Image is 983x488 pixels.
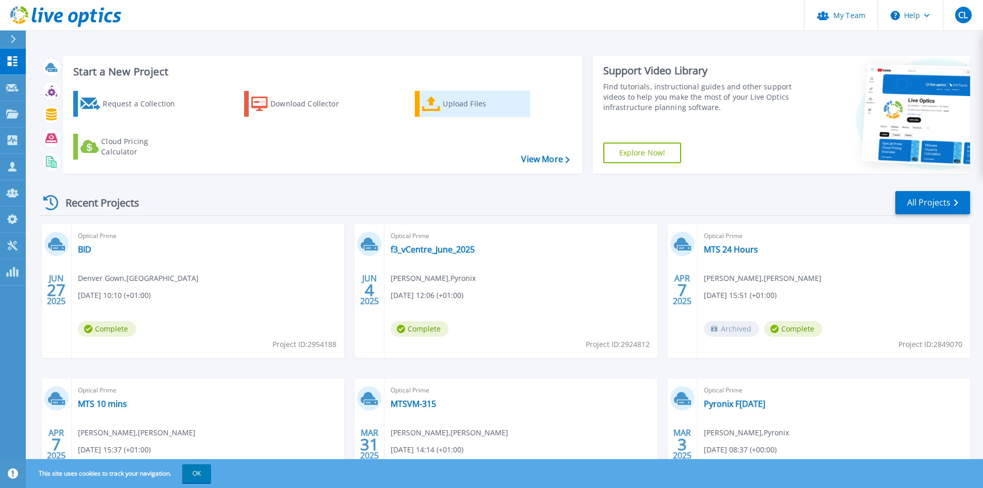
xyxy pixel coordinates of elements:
div: Support Video Library [603,64,796,77]
span: [DATE] 15:51 (+01:00) [704,290,777,301]
span: [PERSON_NAME] , [PERSON_NAME] [704,273,821,284]
span: Complete [78,321,136,337]
span: Project ID: 2954188 [272,339,336,350]
span: [PERSON_NAME] , [PERSON_NAME] [391,427,508,438]
span: 4 [365,286,374,294]
a: Explore Now! [603,143,682,163]
div: Cloud Pricing Calculator [101,136,184,157]
div: Find tutorials, instructional guides and other support videos to help you make the most of your L... [603,82,796,113]
div: Upload Files [443,93,525,114]
span: Optical Prime [704,385,964,396]
span: Denver Gown , [GEOGRAPHIC_DATA] [78,273,199,284]
span: Project ID: 2849070 [898,339,962,350]
a: Cloud Pricing Calculator [73,134,188,160]
a: MTSVM-315 [391,399,436,409]
span: 3 [678,440,687,449]
span: CL [958,11,968,19]
span: Optical Prime [78,230,338,242]
div: APR 2025 [46,426,66,463]
span: Optical Prime [704,230,964,242]
a: MTS 10 mins [78,399,127,409]
div: JUN 2025 [360,271,379,309]
span: [DATE] 10:10 (+01:00) [78,290,151,301]
span: [PERSON_NAME] , Pyronix [704,427,789,438]
div: MAR 2025 [360,426,379,463]
span: 7 [52,440,61,449]
span: Complete [764,321,822,337]
span: [DATE] 14:14 (+01:00) [391,444,463,455]
a: MTS 24 Hours [704,244,758,255]
a: Download Collector [244,91,359,117]
button: OK [182,464,211,483]
div: Recent Projects [40,190,153,215]
span: Archived [704,321,759,337]
a: Upload Files [415,91,530,117]
a: View More [521,154,569,164]
span: [PERSON_NAME] , Pyronix [391,273,476,284]
span: [DATE] 08:37 (+00:00) [704,444,777,455]
div: APR 2025 [672,271,692,309]
span: Project ID: 2924812 [586,339,650,350]
div: Request a Collection [103,93,185,114]
span: Optical Prime [78,385,338,396]
div: Download Collector [270,93,353,114]
span: This site uses cookies to track your navigation. [28,464,211,483]
span: 31 [360,440,379,449]
span: Optical Prime [391,230,651,242]
h3: Start a New Project [73,66,569,77]
a: Pyronix F[DATE] [704,399,765,409]
span: 7 [678,286,687,294]
span: [DATE] 15:37 (+01:00) [78,444,151,455]
div: JUN 2025 [46,271,66,309]
span: Complete [391,321,448,337]
span: [PERSON_NAME] , [PERSON_NAME] [78,427,196,438]
span: [DATE] 12:06 (+01:00) [391,290,463,301]
a: f3_vCentre_June_2025 [391,244,475,255]
a: Request a Collection [73,91,188,117]
a: BID [78,244,91,255]
div: MAR 2025 [672,426,692,463]
span: Optical Prime [391,385,651,396]
a: All Projects [895,191,970,214]
span: 27 [47,286,66,294]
